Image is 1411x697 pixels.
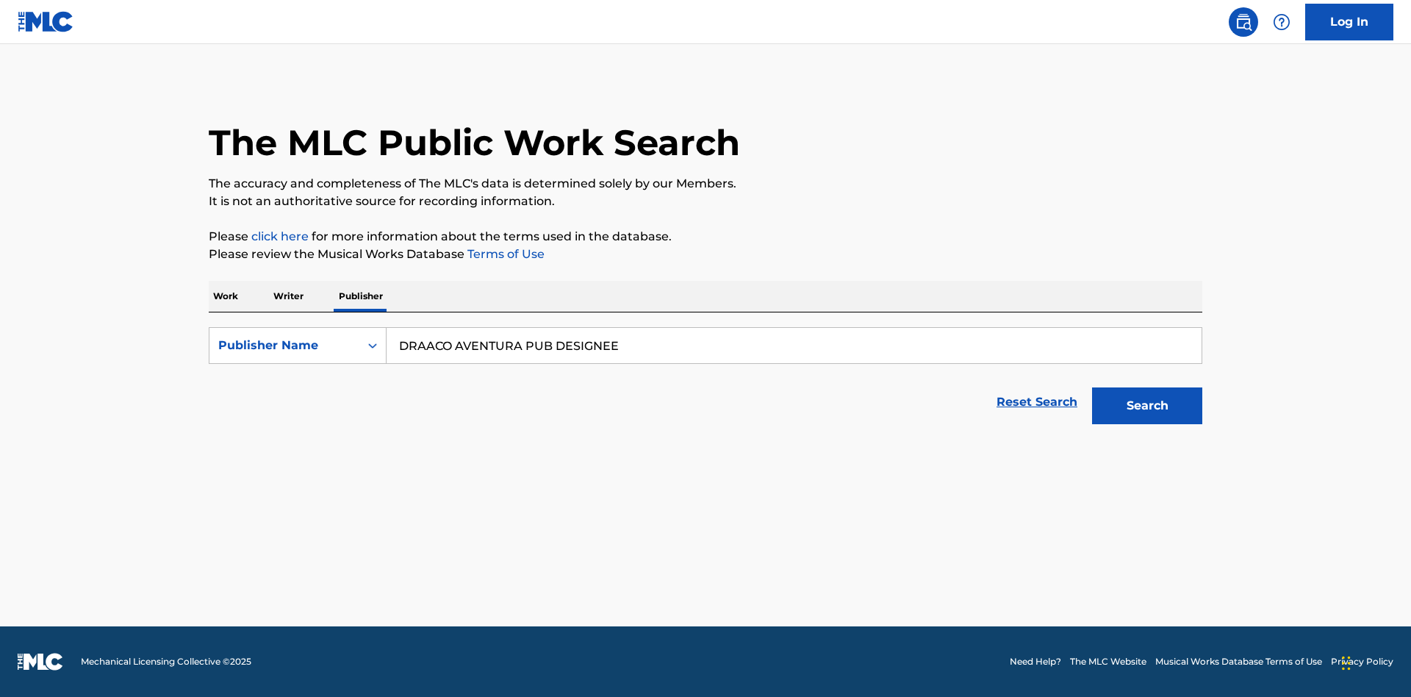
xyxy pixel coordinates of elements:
div: Drag [1342,641,1351,685]
a: The MLC Website [1070,655,1146,668]
h1: The MLC Public Work Search [209,121,740,165]
p: It is not an authoritative source for recording information. [209,193,1202,210]
img: help [1273,13,1290,31]
a: click here [251,229,309,243]
a: Need Help? [1010,655,1061,668]
form: Search Form [209,327,1202,432]
a: Terms of Use [464,247,545,261]
p: Please for more information about the terms used in the database. [209,228,1202,246]
iframe: Chat Widget [1338,626,1411,697]
a: Privacy Policy [1331,655,1393,668]
img: MLC Logo [18,11,74,32]
a: Log In [1305,4,1393,40]
div: Help [1267,7,1296,37]
p: Please review the Musical Works Database [209,246,1202,263]
a: Reset Search [989,386,1085,418]
div: Publisher Name [218,337,351,354]
p: Publisher [334,281,387,312]
a: Public Search [1229,7,1258,37]
span: Mechanical Licensing Collective © 2025 [81,655,251,668]
p: Work [209,281,243,312]
img: search [1235,13,1252,31]
p: Writer [269,281,308,312]
button: Search [1092,387,1202,424]
p: The accuracy and completeness of The MLC's data is determined solely by our Members. [209,175,1202,193]
img: logo [18,653,63,671]
a: Musical Works Database Terms of Use [1155,655,1322,668]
